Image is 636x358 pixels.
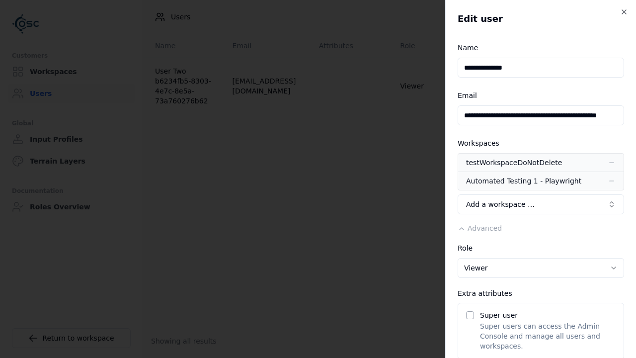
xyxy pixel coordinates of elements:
label: Super user [480,311,518,319]
label: Workspaces [458,139,499,147]
div: testWorkspaceDoNotDelete [466,158,562,168]
label: Email [458,91,477,99]
p: Super users can access the Admin Console and manage all users and workspaces. [480,321,616,351]
span: Add a workspace … [466,199,535,209]
button: Advanced [458,223,502,233]
div: Extra attributes [458,290,624,297]
div: Automated Testing 1 - Playwright [466,176,581,186]
span: Advanced [468,224,502,232]
h2: Edit user [458,12,624,26]
label: Name [458,44,478,52]
label: Role [458,244,473,252]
